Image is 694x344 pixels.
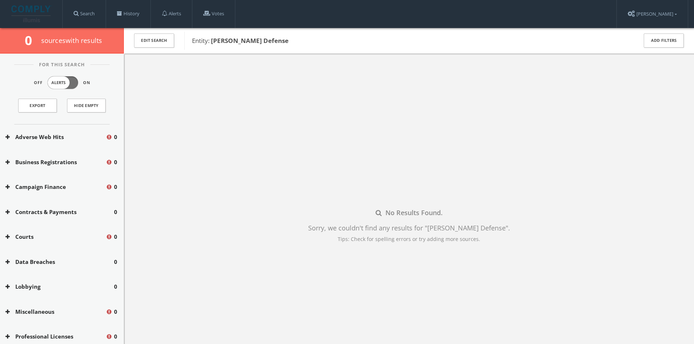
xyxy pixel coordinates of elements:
[5,208,114,216] button: Contracts & Payments
[34,61,90,68] span: For This Search
[18,99,57,112] a: Export
[5,332,106,341] button: Professional Licenses
[308,235,510,243] div: Tips: Check for spelling errors or try adding more sources.
[5,308,106,316] button: Miscellaneous
[5,233,106,241] button: Courts
[5,158,106,166] button: Business Registrations
[114,208,117,216] span: 0
[11,5,52,22] img: illumis
[114,233,117,241] span: 0
[308,223,510,233] div: Sorry, we couldn't find any results for " [PERSON_NAME] Defense " .
[5,183,106,191] button: Campaign Finance
[5,258,114,266] button: Data Breaches
[41,36,102,45] span: source s with results
[83,80,90,86] span: On
[114,308,117,316] span: 0
[114,332,117,341] span: 0
[34,80,43,86] span: Off
[114,183,117,191] span: 0
[5,282,114,291] button: Lobbying
[211,36,289,45] b: [PERSON_NAME] Defense
[114,282,117,291] span: 0
[67,99,106,112] button: Hide Empty
[192,36,289,45] span: Entity:
[308,208,510,218] div: No Results Found.
[114,158,117,166] span: 0
[134,33,174,48] button: Edit Search
[25,32,38,49] span: 0
[114,258,117,266] span: 0
[114,133,117,141] span: 0
[644,33,684,48] button: Add Filters
[5,133,106,141] button: Adverse Web Hits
